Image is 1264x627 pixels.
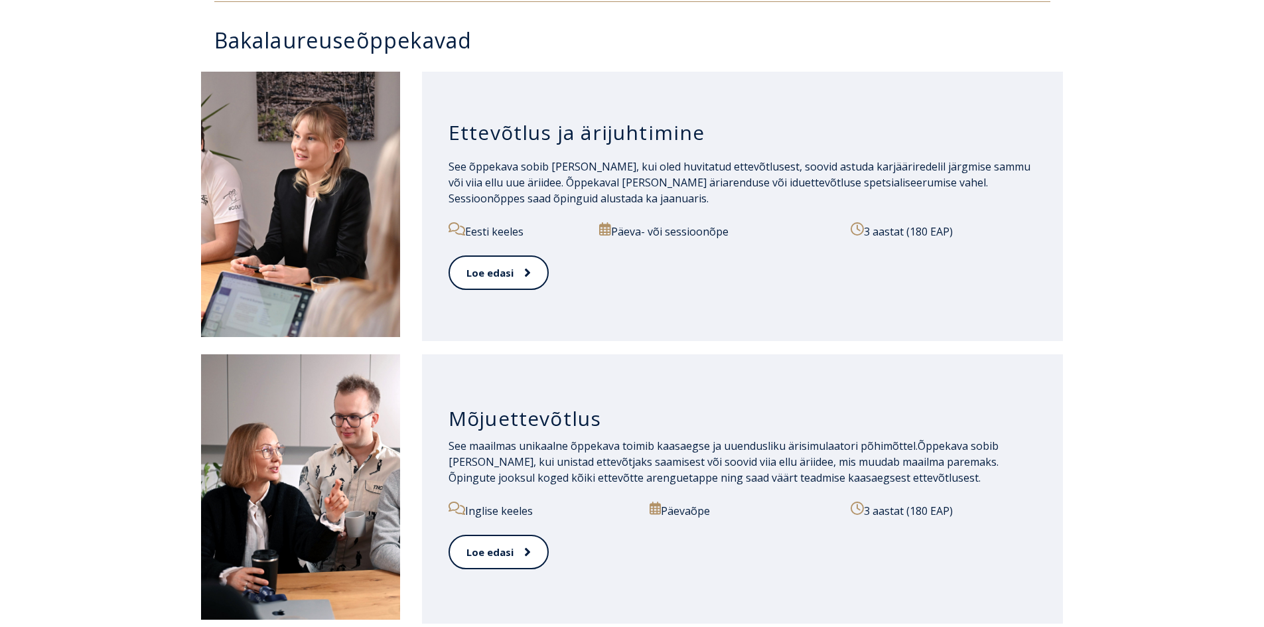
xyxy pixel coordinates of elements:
[449,222,585,240] p: Eesti keeles
[449,406,1037,431] h3: Mõjuettevõtlus
[449,502,634,519] p: Inglise keeles
[201,354,400,620] img: Mõjuettevõtlus
[599,222,835,240] p: Päeva- või sessioonõpe
[449,255,549,291] a: Loe edasi
[449,439,918,453] span: See maailmas unikaalne õppekava toimib kaasaegse ja uuendusliku ärisimulaatori põhimõttel.
[449,159,1030,206] span: See õppekava sobib [PERSON_NAME], kui oled huvitatud ettevõtlusest, soovid astuda karjääriredelil...
[214,29,1064,52] h3: Bakalaureuseõppekavad
[449,535,549,570] a: Loe edasi
[449,439,999,485] span: Õppekava sobib [PERSON_NAME], kui unistad ettevõtjaks saamisest või soovid viia ellu äriidee, mis...
[851,222,1036,240] p: 3 aastat (180 EAP)
[650,502,835,519] p: Päevaõpe
[201,72,400,337] img: Ettevõtlus ja ärijuhtimine
[851,502,1023,519] p: 3 aastat (180 EAP)
[449,120,1037,145] h3: Ettevõtlus ja ärijuhtimine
